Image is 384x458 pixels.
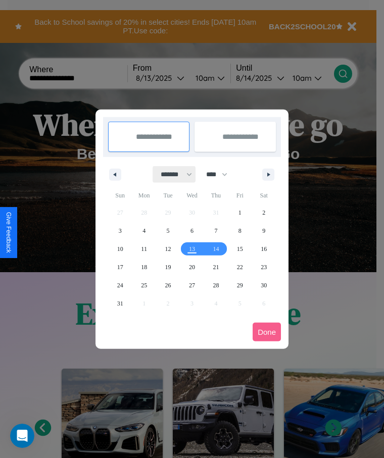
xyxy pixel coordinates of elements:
button: 22 [228,258,252,276]
span: 31 [117,294,123,313]
span: 1 [238,203,242,222]
button: 29 [228,276,252,294]
button: 8 [228,222,252,240]
button: 2 [252,203,276,222]
span: 11 [141,240,147,258]
button: 24 [108,276,132,294]
span: 23 [261,258,267,276]
span: 29 [237,276,243,294]
button: 28 [204,276,228,294]
button: 23 [252,258,276,276]
button: 1 [228,203,252,222]
button: 4 [132,222,156,240]
button: 20 [180,258,204,276]
span: 12 [165,240,171,258]
span: 16 [261,240,267,258]
span: Tue [156,187,180,203]
span: 10 [117,240,123,258]
button: 3 [108,222,132,240]
span: 27 [189,276,195,294]
button: 12 [156,240,180,258]
span: 17 [117,258,123,276]
button: 16 [252,240,276,258]
span: 28 [213,276,219,294]
span: 22 [237,258,243,276]
span: 25 [141,276,147,294]
button: 31 [108,294,132,313]
span: 24 [117,276,123,294]
span: 4 [142,222,146,240]
button: 9 [252,222,276,240]
button: 27 [180,276,204,294]
span: Thu [204,187,228,203]
button: 19 [156,258,180,276]
span: 20 [189,258,195,276]
button: 13 [180,240,204,258]
button: 25 [132,276,156,294]
span: Sat [252,187,276,203]
span: 14 [213,240,219,258]
div: Give Feedback [5,212,12,253]
button: 14 [204,240,228,258]
span: Fri [228,187,252,203]
span: Mon [132,187,156,203]
button: 21 [204,258,228,276]
span: 13 [189,240,195,258]
button: 7 [204,222,228,240]
button: 17 [108,258,132,276]
button: 15 [228,240,252,258]
span: 9 [262,222,265,240]
iframe: Intercom live chat [10,424,34,448]
span: 26 [165,276,171,294]
span: 6 [190,222,194,240]
span: 15 [237,240,243,258]
button: 5 [156,222,180,240]
button: 10 [108,240,132,258]
span: 2 [262,203,265,222]
span: 19 [165,258,171,276]
span: 5 [167,222,170,240]
span: Sun [108,187,132,203]
button: 11 [132,240,156,258]
span: 8 [238,222,242,240]
button: 26 [156,276,180,294]
span: Wed [180,187,204,203]
span: 7 [214,222,217,240]
button: 30 [252,276,276,294]
span: 18 [141,258,147,276]
span: 30 [261,276,267,294]
span: 21 [213,258,219,276]
span: 3 [119,222,122,240]
button: 6 [180,222,204,240]
button: Done [253,323,281,341]
button: 18 [132,258,156,276]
